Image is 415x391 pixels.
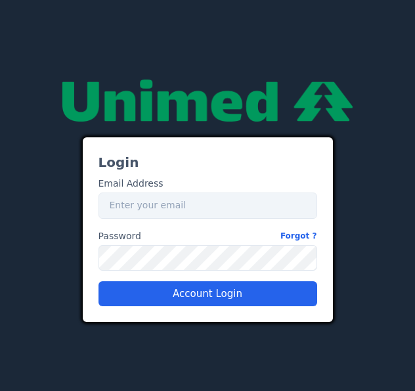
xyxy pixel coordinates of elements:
label: Email Address [98,177,164,191]
img: null [62,80,353,122]
label: Password [98,229,317,243]
button: Account Login [98,281,317,306]
h3: Login [98,153,317,172]
a: Forgot ? [280,229,317,243]
input: Enter your email [98,193,317,219]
